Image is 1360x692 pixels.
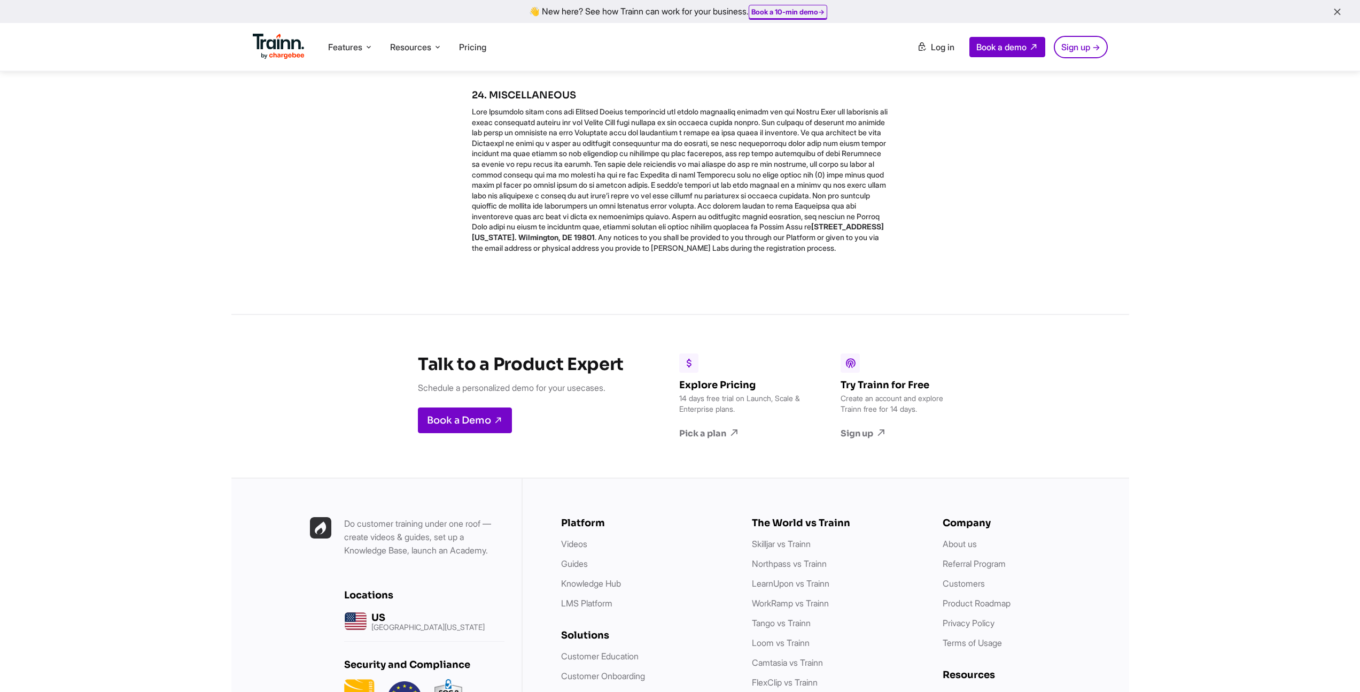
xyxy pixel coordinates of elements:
span: Resources [390,41,431,53]
h6: Resources [943,669,1112,681]
b: Book a 10-min demo [751,7,818,16]
h6: Solutions [561,629,730,641]
p: Schedule a personalized demo for your usecases. [418,381,624,395]
h6: Platform [561,517,730,529]
a: About us [943,539,977,549]
a: Videos [561,539,587,549]
p: Do customer training under one roof — create videos & guides, set up a Knowledge Base, launch an ... [344,517,504,557]
a: WorkRamp vs Trainn [752,598,829,609]
h6: Company [943,517,1112,529]
a: Book a demo [969,37,1045,57]
a: Customers [943,578,985,589]
a: Customer Onboarding [561,671,645,681]
a: Log in [911,37,961,57]
iframe: Chat Widget [1307,641,1360,692]
h6: US [371,612,485,624]
a: Knowledge Hub [561,578,621,589]
h6: The World vs Trainn [752,517,921,529]
p: [GEOGRAPHIC_DATA][US_STATE] [371,624,485,631]
img: Trainn | everything under one roof [310,517,331,539]
span: Book a demo [976,42,1027,52]
a: Sign up [841,427,963,439]
a: LMS Platform [561,598,612,609]
a: LearnUpon vs Trainn [752,578,829,589]
a: Tango vs Trainn [752,618,811,628]
a: Pick a plan [679,427,802,439]
img: Trainn Logo [253,34,305,59]
h3: Talk to a Product Expert [418,353,624,375]
a: Book a 10-min demo→ [751,7,825,16]
a: Northpass vs Trainn [752,558,827,569]
a: Camtasia vs Trainn [752,657,823,668]
span: Features [328,41,362,53]
a: Terms of Usage [943,637,1002,648]
a: Skilljar vs Trainn [752,539,811,549]
a: Guides [561,558,588,569]
h6: Security and Compliance [344,659,504,671]
p: Lore Ipsumdolo sitam cons adi Elitsed Doeius temporincid utl etdolo magnaaliq enimadm ven qui Nos... [472,106,889,253]
h6: Explore Pricing [679,379,802,391]
a: Sign up → [1054,36,1108,58]
p: 14 days free trial on Launch, Scale & Enterprise plans. [679,393,802,414]
p: Create an account and explore Trainn free for 14 days. [841,393,963,414]
a: Pricing [459,42,486,52]
a: Product Roadmap [943,598,1011,609]
span: Log in [931,42,954,52]
h6: Locations [344,589,504,601]
a: Loom vs Trainn [752,637,810,648]
h5: 24. MISCELLANEOUS [472,89,889,102]
a: Customer Education [561,651,639,662]
img: us headquarters [344,610,367,633]
a: FlexClip vs Trainn [752,677,818,688]
a: Book a Demo [418,407,512,433]
a: Referral Program [943,558,1006,569]
h6: Try Trainn for Free [841,379,963,391]
a: Privacy Policy [943,618,994,628]
div: 👋 New here? See how Trainn can work for your business. [6,6,1354,17]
